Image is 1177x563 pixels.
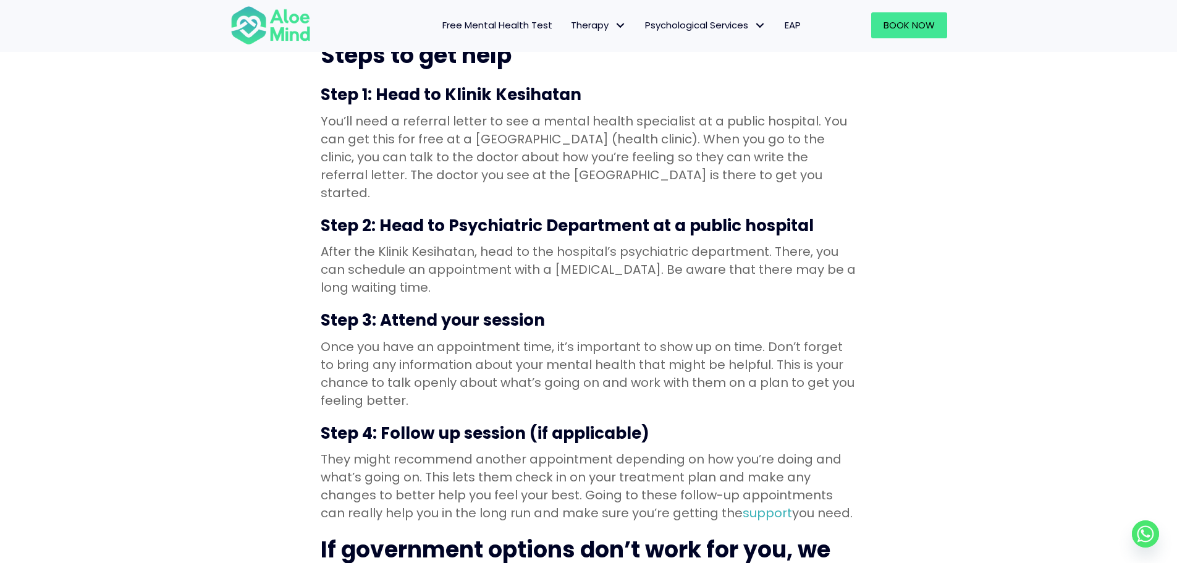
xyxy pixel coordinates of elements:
[884,19,935,32] span: Book Now
[571,19,626,32] span: Therapy
[321,243,857,297] p: After the Klinik Kesihatan, head to the hospital’s psychiatric department. There, you can schedul...
[321,309,857,331] h3: Step 3: Attend your session
[321,112,857,202] p: You’ll need a referral letter to see a mental health specialist at a public hospital. You can get...
[871,12,947,38] a: Book Now
[775,12,810,38] a: EAP
[321,451,857,522] p: They might recommend another appointment depending on how you’re doing and what’s going on. This ...
[636,12,775,38] a: Psychological ServicesPsychological Services: submenu
[433,12,562,38] a: Free Mental Health Test
[327,12,810,38] nav: Menu
[321,422,857,444] h3: Step 4: Follow up session (if applicable)
[1132,520,1159,548] a: Whatsapp
[321,40,857,71] h2: Steps to get help
[321,214,857,237] h3: Step 2: Head to Psychiatric Department at a public hospital
[230,5,311,46] img: Aloe mind Logo
[645,19,766,32] span: Psychological Services
[321,338,857,410] p: Once you have an appointment time, it’s important to show up on time. Don’t forget to bring any i...
[321,83,857,106] h3: Step 1: Head to Klinik Kesihatan
[785,19,801,32] span: EAP
[751,17,769,35] span: Psychological Services: submenu
[612,17,630,35] span: Therapy: submenu
[562,12,636,38] a: TherapyTherapy: submenu
[442,19,552,32] span: Free Mental Health Test
[743,504,792,522] a: support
